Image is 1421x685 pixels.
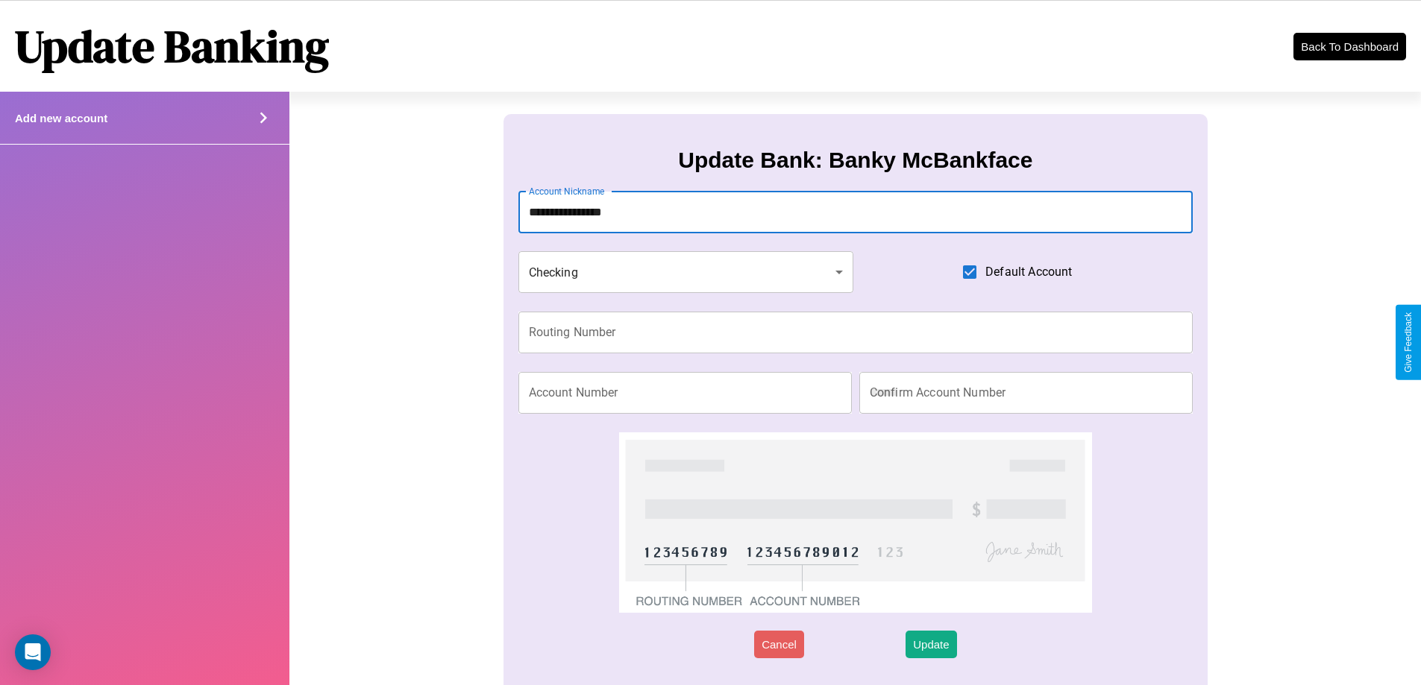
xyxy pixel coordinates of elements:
h1: Update Banking [15,16,329,77]
label: Account Nickname [529,185,605,198]
div: Open Intercom Messenger [15,634,51,670]
div: Checking [518,251,854,293]
h3: Update Bank: Banky McBankface [678,148,1032,173]
h4: Add new account [15,112,107,124]
img: check [619,432,1091,613]
span: Default Account [985,263,1072,281]
button: Update [906,631,956,658]
button: Back To Dashboard [1293,33,1406,60]
div: Give Feedback [1403,312,1414,373]
button: Cancel [754,631,804,658]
